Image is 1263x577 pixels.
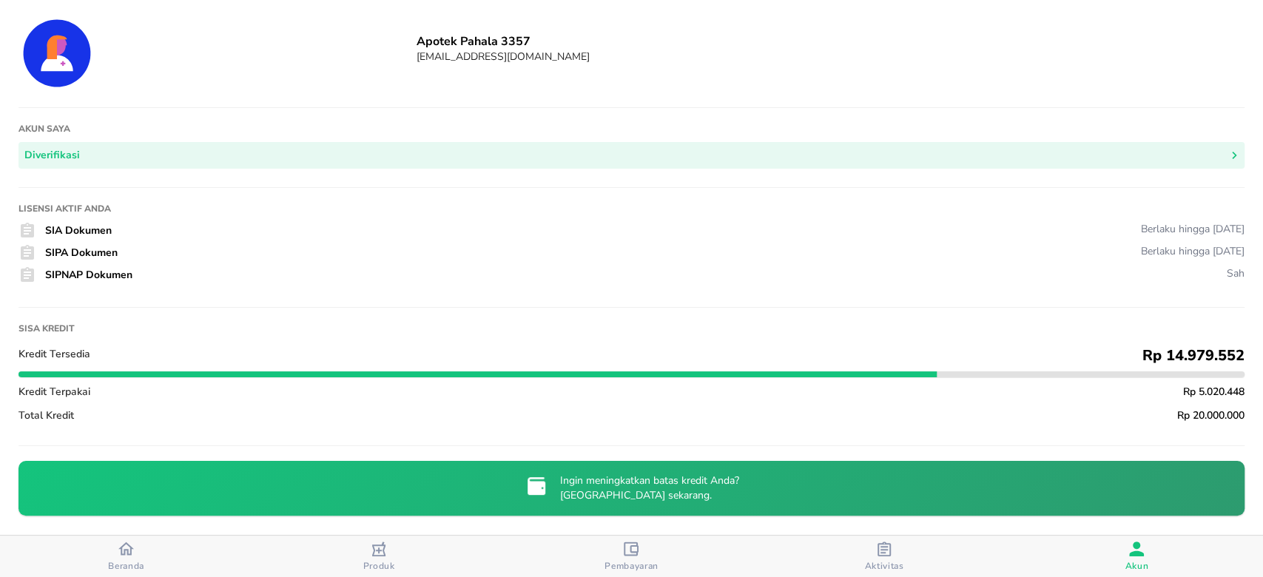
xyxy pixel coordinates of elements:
span: Rp 5.020.448 [1183,385,1245,399]
h6: [EMAIL_ADDRESS][DOMAIN_NAME] [417,50,1245,64]
span: Kredit Tersedia [18,347,90,361]
h6: Apotek Pahala 3357 [417,33,1245,50]
span: SIA Dokumen [45,223,112,237]
span: Produk [363,560,395,572]
div: Diverifikasi [24,146,80,165]
span: Akun [1125,560,1148,572]
h1: Akun saya [18,123,1245,135]
span: Kredit Terpakai [18,385,90,399]
span: Rp 14.979.552 [1142,345,1245,365]
p: Ingin meningkatkan batas kredit Anda? [GEOGRAPHIC_DATA] sekarang. [560,473,739,503]
span: SIPA Dokumen [45,246,118,260]
span: Total Kredit [18,408,74,422]
button: Pembayaran [505,536,758,577]
img: Account Details [18,15,95,92]
span: SIPNAP Dokumen [45,268,132,282]
button: Aktivitas [758,536,1010,577]
span: Pembayaran [604,560,659,572]
img: credit-limit-upgrade-request-icon [525,474,548,498]
span: Aktivitas [864,560,903,572]
button: Produk [252,536,505,577]
button: Diverifikasi [18,142,1245,169]
button: Akun [1011,536,1263,577]
h1: Lisensi Aktif Anda [18,203,1245,215]
div: Berlaku hingga [DATE] [1141,244,1245,258]
span: Beranda [108,560,144,572]
h1: Sisa kredit [18,323,1245,334]
div: Sah [1227,266,1245,280]
span: Rp 20.000.000 [1177,408,1245,422]
div: Berlaku hingga [DATE] [1141,222,1245,236]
